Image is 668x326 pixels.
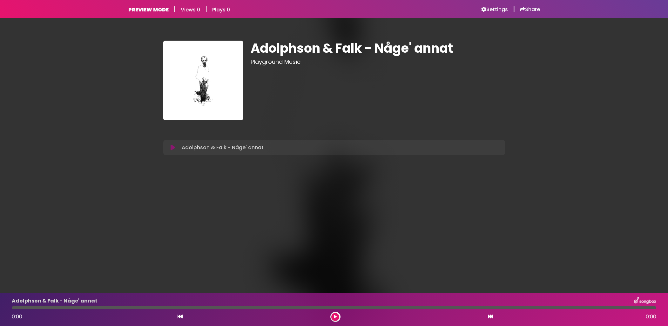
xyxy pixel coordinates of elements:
h5: | [513,5,515,13]
h5: | [205,5,207,13]
a: Settings [481,6,508,13]
h6: Plays 0 [212,7,230,13]
h5: | [174,5,176,13]
img: W0AlmZAQAGZgYgrdc0CQ [163,41,243,120]
a: Share [520,6,540,13]
h6: Views 0 [181,7,200,13]
h3: Playground Music [251,58,505,65]
h6: PREVIEW MODE [128,7,169,13]
p: Adolphson & Falk - Någe' annat [182,144,264,151]
h1: Adolphson & Falk - Någe' annat [251,41,505,56]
